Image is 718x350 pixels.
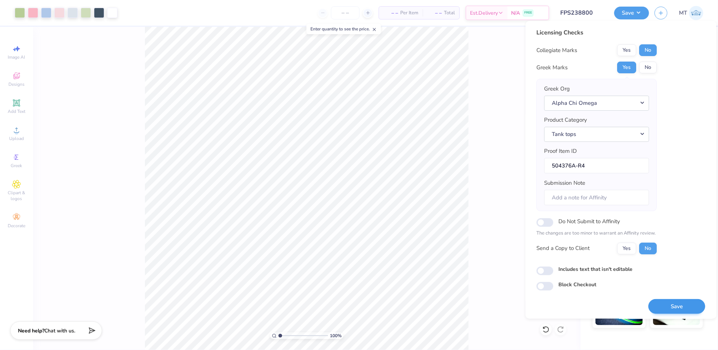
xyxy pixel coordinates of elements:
label: Proof Item ID [544,147,577,155]
button: Yes [617,243,637,254]
label: Do Not Submit to Affinity [559,217,620,226]
label: Block Checkout [559,281,597,288]
span: Clipart & logos [4,190,29,202]
input: Add a note for Affinity [544,190,649,206]
span: Total [444,9,455,17]
span: 100 % [330,332,342,339]
label: Greek Org [544,85,570,93]
div: Licensing Checks [537,28,657,37]
span: Designs [8,81,25,87]
button: Save [614,7,649,19]
span: – – [427,9,442,17]
button: Yes [617,62,637,73]
span: Add Text [8,108,25,114]
button: Yes [617,44,637,56]
span: Image AI [8,54,25,60]
span: Chat with us. [44,327,75,334]
button: Save [649,299,706,314]
label: Submission Note [544,179,586,187]
input: Untitled Design [555,5,609,20]
label: Includes text that isn't editable [559,265,633,273]
span: – – [383,9,398,17]
span: Decorate [8,223,25,229]
div: Enter quantity to see the price. [306,24,381,34]
button: No [639,243,657,254]
span: Est. Delivery [470,9,498,17]
span: Greek [11,163,22,169]
img: Michelle Tapire [689,6,703,20]
span: FREE [524,10,532,15]
label: Product Category [544,116,587,124]
div: Collegiate Marks [537,46,577,55]
button: No [639,44,657,56]
div: Send a Copy to Client [537,244,590,253]
div: Greek Marks [537,63,568,72]
button: Alpha Chi Omega [544,96,649,111]
a: MT [679,6,703,20]
button: Tank tops [544,127,649,142]
input: – – [331,6,360,19]
span: MT [679,9,687,17]
button: No [639,62,657,73]
span: Upload [9,136,24,141]
span: N/A [511,9,520,17]
p: The changes are too minor to warrant an Affinity review. [537,230,657,237]
strong: Need help? [18,327,44,334]
span: Per Item [400,9,418,17]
